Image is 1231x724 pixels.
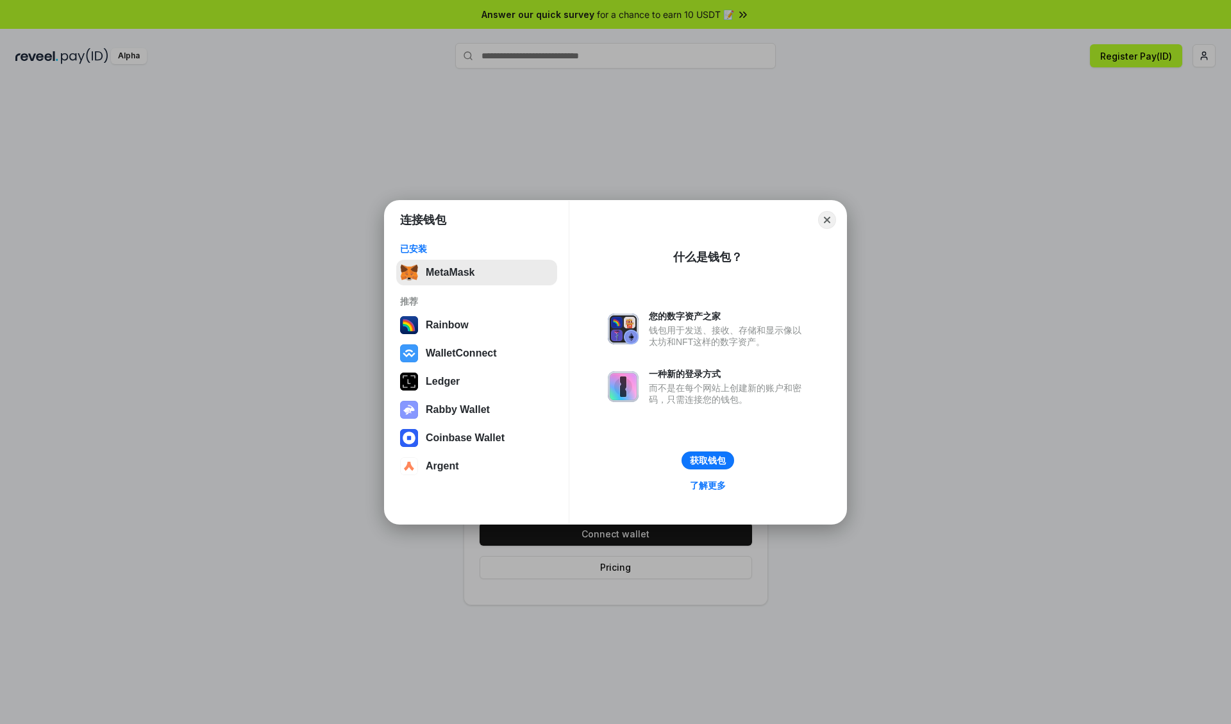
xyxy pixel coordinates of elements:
[396,341,557,366] button: WalletConnect
[426,376,460,387] div: Ledger
[400,457,418,475] img: svg+xml,%3Csvg%20width%3D%2228%22%20height%3D%2228%22%20viewBox%3D%220%200%2028%2028%22%20fill%3D...
[396,312,557,338] button: Rainbow
[682,451,734,469] button: 获取钱包
[396,260,557,285] button: MetaMask
[426,432,505,444] div: Coinbase Wallet
[608,314,639,344] img: svg+xml,%3Csvg%20xmlns%3D%22http%3A%2F%2Fwww.w3.org%2F2000%2Fsvg%22%20fill%3D%22none%22%20viewBox...
[426,348,497,359] div: WalletConnect
[400,373,418,391] img: svg+xml,%3Csvg%20xmlns%3D%22http%3A%2F%2Fwww.w3.org%2F2000%2Fsvg%22%20width%3D%2228%22%20height%3...
[608,371,639,402] img: svg+xml,%3Csvg%20xmlns%3D%22http%3A%2F%2Fwww.w3.org%2F2000%2Fsvg%22%20fill%3D%22none%22%20viewBox...
[673,249,742,265] div: 什么是钱包？
[649,368,808,380] div: 一种新的登录方式
[396,425,557,451] button: Coinbase Wallet
[396,397,557,423] button: Rabby Wallet
[400,429,418,447] img: svg+xml,%3Csvg%20width%3D%2228%22%20height%3D%2228%22%20viewBox%3D%220%200%2028%2028%22%20fill%3D...
[426,267,474,278] div: MetaMask
[400,344,418,362] img: svg+xml,%3Csvg%20width%3D%2228%22%20height%3D%2228%22%20viewBox%3D%220%200%2028%2028%22%20fill%3D...
[396,453,557,479] button: Argent
[400,212,446,228] h1: 连接钱包
[396,369,557,394] button: Ledger
[690,455,726,466] div: 获取钱包
[400,401,418,419] img: svg+xml,%3Csvg%20xmlns%3D%22http%3A%2F%2Fwww.w3.org%2F2000%2Fsvg%22%20fill%3D%22none%22%20viewBox...
[649,310,808,322] div: 您的数字资产之家
[649,382,808,405] div: 而不是在每个网站上创建新的账户和密码，只需连接您的钱包。
[400,264,418,282] img: svg+xml,%3Csvg%20fill%3D%22none%22%20height%3D%2233%22%20viewBox%3D%220%200%2035%2033%22%20width%...
[400,243,553,255] div: 已安装
[400,316,418,334] img: svg+xml,%3Csvg%20width%3D%22120%22%20height%3D%22120%22%20viewBox%3D%220%200%20120%20120%22%20fil...
[400,296,553,307] div: 推荐
[818,211,836,229] button: Close
[426,404,490,416] div: Rabby Wallet
[426,319,469,331] div: Rainbow
[649,324,808,348] div: 钱包用于发送、接收、存储和显示像以太坊和NFT这样的数字资产。
[682,477,733,494] a: 了解更多
[690,480,726,491] div: 了解更多
[426,460,459,472] div: Argent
